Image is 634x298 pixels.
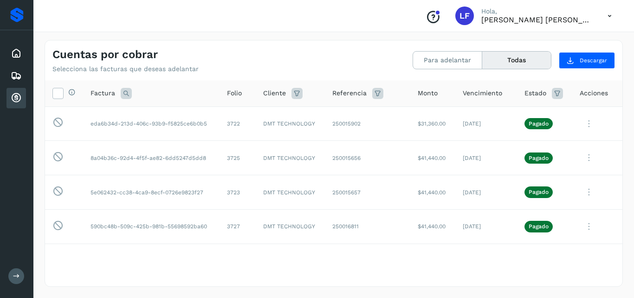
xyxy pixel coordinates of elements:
[256,209,324,244] td: DMT TECHNOLOGY
[580,56,607,65] span: Descargar
[529,155,549,161] p: Pagado
[332,88,367,98] span: Referencia
[227,88,242,98] span: Folio
[455,209,517,244] td: [DATE]
[256,106,324,141] td: DMT TECHNOLOGY
[455,175,517,210] td: [DATE]
[6,66,26,86] div: Embarques
[482,52,551,69] button: Todas
[463,88,502,98] span: Vencimiento
[410,106,455,141] td: $31,360.00
[529,223,549,230] p: Pagado
[263,88,286,98] span: Cliente
[455,244,517,278] td: [DATE]
[83,106,220,141] td: eda6b34d-213d-406c-93b9-f5825ce6b0b5
[325,175,411,210] td: 250015657
[52,65,199,73] p: Selecciona las facturas que deseas adelantar
[529,120,549,127] p: Pagado
[220,141,256,175] td: 3725
[418,88,438,98] span: Monto
[524,88,546,98] span: Estado
[481,7,593,15] p: Hola,
[256,141,324,175] td: DMT TECHNOLOGY
[220,209,256,244] td: 3727
[325,209,411,244] td: 250016811
[481,15,593,24] p: Luis Felipe Salamanca Lopez
[83,175,220,210] td: 5e062432-cc38-4ca9-8ecf-0726e9823f27
[455,106,517,141] td: [DATE]
[220,244,256,278] td: 3721
[6,88,26,108] div: Cuentas por cobrar
[6,43,26,64] div: Inicio
[410,244,455,278] td: $41,440.00
[410,175,455,210] td: $41,440.00
[256,175,324,210] td: DMT TECHNOLOGY
[410,141,455,175] td: $41,440.00
[83,244,220,278] td: 4cdcffb7-709b-44e1-8089-5e25874a46d2
[91,88,115,98] span: Factura
[325,141,411,175] td: 250015656
[83,141,220,175] td: 8a04b36c-92d4-4f5f-ae82-6dd5247d5dd8
[52,48,158,61] h4: Cuentas por cobrar
[580,88,608,98] span: Acciones
[559,52,615,69] button: Descargar
[325,106,411,141] td: 250015902
[256,244,324,278] td: DMT TECHNOLOGY
[410,209,455,244] td: $41,440.00
[220,175,256,210] td: 3723
[220,106,256,141] td: 3722
[455,141,517,175] td: [DATE]
[413,52,482,69] button: Para adelantar
[529,189,549,195] p: Pagado
[325,244,411,278] td: 250016927
[83,209,220,244] td: 590bc48b-509c-425b-981b-55698592ba60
